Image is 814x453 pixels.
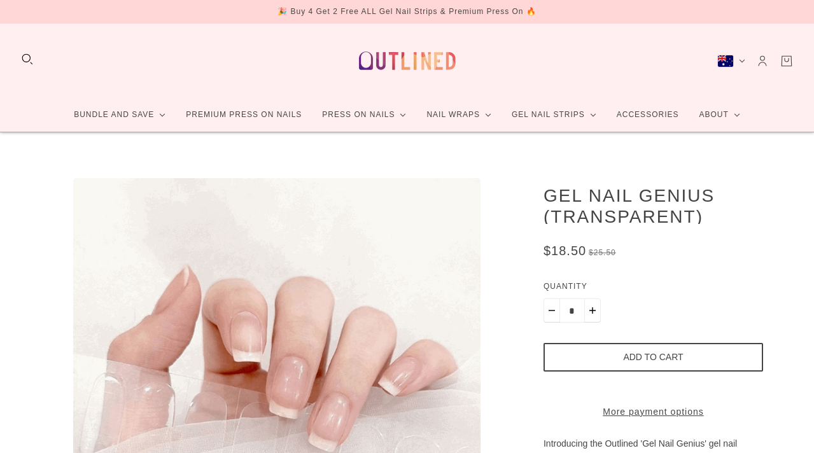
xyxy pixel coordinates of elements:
a: Bundle and Save [64,98,176,132]
a: More payment options [544,405,763,419]
a: Account [755,54,769,68]
a: Gel Nail Strips [502,98,607,132]
button: Australia [717,55,745,67]
a: Outlined [351,34,463,88]
button: Plus [584,298,601,323]
button: Add to cart [544,343,763,372]
h1: Gel Nail Genius (Transparent) [544,185,763,227]
div: 🎉 Buy 4 Get 2 Free ALL Gel Nail Strips & Premium Press On 🔥 [277,5,537,18]
label: Quantity [544,280,763,298]
a: About [689,98,750,132]
a: Nail Wraps [416,98,502,132]
button: Search [20,52,34,66]
span: $25.50 [589,248,616,257]
button: Minus [544,298,560,323]
a: Premium Press On Nails [176,98,312,132]
a: Cart [780,54,794,68]
a: Press On Nails [312,98,416,132]
span: $18.50 [544,244,586,258]
a: Accessories [607,98,689,132]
